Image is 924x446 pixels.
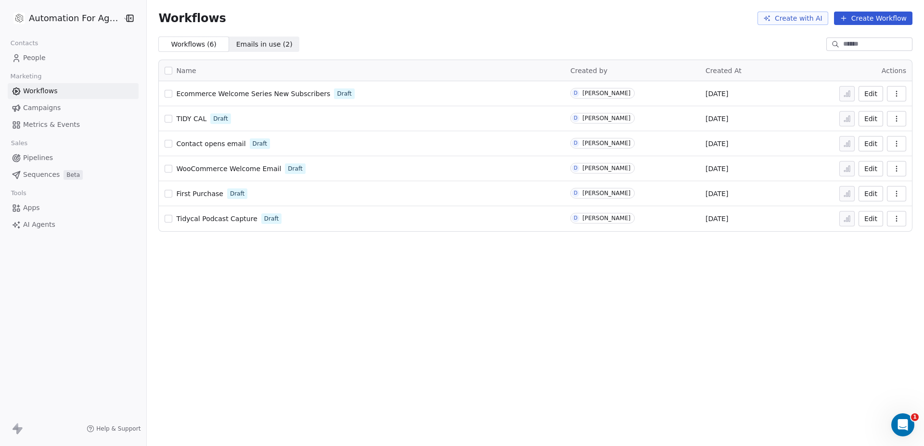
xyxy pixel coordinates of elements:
span: [DATE] [706,139,728,149]
div: D [574,214,577,222]
span: Tidycal Podcast Capture [176,215,257,223]
a: First Purchase [176,189,223,198]
div: D [574,114,577,122]
div: D [574,189,577,197]
a: AI Agents [8,217,139,233]
button: Create Workflow [834,12,912,25]
div: D [574,164,577,172]
span: Actions [882,67,906,74]
div: [PERSON_NAME] [582,115,630,122]
span: [DATE] [706,164,728,173]
div: [PERSON_NAME] [582,90,630,97]
a: TIDY CAL [176,114,206,124]
div: [PERSON_NAME] [582,140,630,147]
span: Metrics & Events [23,120,80,130]
span: Emails in use ( 2 ) [236,39,293,50]
span: WooCommerce Welcome Email [176,165,281,173]
a: Contact opens email [176,139,245,149]
span: Draft [264,214,279,223]
span: Marketing [6,69,46,84]
div: [PERSON_NAME] [582,190,630,197]
a: Help & Support [87,425,141,433]
a: People [8,50,139,66]
button: Automation For Agencies [12,10,116,26]
button: Edit [859,136,883,151]
span: Workflows [158,12,226,25]
span: [DATE] [706,89,728,99]
span: Ecommerce Welcome Series New Subscribers [176,90,330,98]
span: Name [176,66,196,76]
span: Contacts [6,36,42,50]
a: Ecommerce Welcome Series New Subscribers [176,89,330,99]
span: First Purchase [176,190,223,198]
img: black.png [13,12,25,24]
span: Beta [64,170,83,180]
span: 1 [911,413,919,421]
button: Edit [859,161,883,176]
span: Draft [253,139,267,148]
a: Metrics & Events [8,117,139,133]
a: Tidycal Podcast Capture [176,214,257,223]
span: Contact opens email [176,140,245,148]
iframe: Intercom live chat [891,413,914,436]
div: D [574,139,577,147]
span: Help & Support [96,425,141,433]
span: AI Agents [23,220,55,230]
span: TIDY CAL [176,115,206,123]
span: Draft [230,189,244,198]
span: Workflows [23,86,58,96]
span: Pipelines [23,153,53,163]
span: Campaigns [23,103,61,113]
button: Edit [859,111,883,126]
span: [DATE] [706,214,728,223]
span: People [23,53,46,63]
button: Edit [859,186,883,201]
button: Edit [859,211,883,226]
button: Edit [859,86,883,101]
span: Sequences [23,170,60,180]
span: Draft [337,89,351,98]
span: Apps [23,203,40,213]
span: Automation For Agencies [29,12,120,25]
div: D [574,89,577,97]
span: Tools [7,186,30,200]
a: SequencesBeta [8,167,139,183]
button: Create with AI [757,12,828,25]
span: [DATE] [706,189,728,198]
div: [PERSON_NAME] [582,215,630,222]
a: WooCommerce Welcome Email [176,164,281,173]
a: Apps [8,200,139,216]
a: Workflows [8,83,139,99]
div: [PERSON_NAME] [582,165,630,172]
a: Campaigns [8,100,139,116]
span: Draft [288,164,302,173]
span: Draft [213,114,228,123]
span: Created by [570,67,607,74]
span: Created At [706,67,742,74]
a: Pipelines [8,150,139,166]
span: [DATE] [706,114,728,124]
span: Sales [7,136,32,150]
